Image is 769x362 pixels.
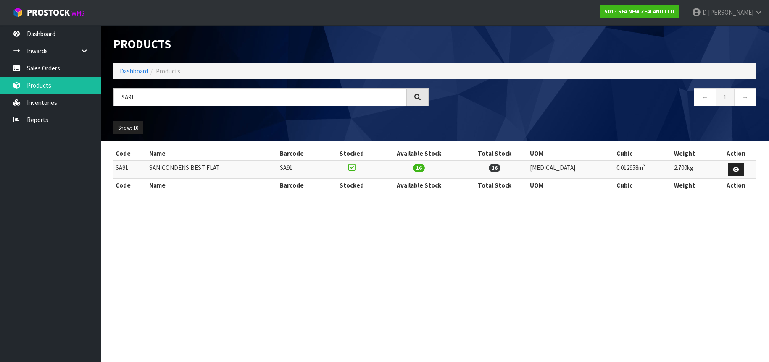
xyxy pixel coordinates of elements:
[120,67,148,75] a: Dashboard
[708,8,753,16] span: [PERSON_NAME]
[413,164,425,172] span: 16
[614,161,672,179] td: 0.012958m
[156,67,180,75] span: Products
[278,147,327,160] th: Barcode
[614,179,672,192] th: Cubic
[113,179,147,192] th: Code
[489,164,500,172] span: 16
[377,147,461,160] th: Available Stock
[528,147,614,160] th: UOM
[643,163,645,169] sup: 3
[672,161,716,179] td: 2.700kg
[441,88,756,109] nav: Page navigation
[734,88,756,106] a: →
[113,121,143,135] button: Show: 10
[113,88,407,106] input: Search products
[528,179,614,192] th: UOM
[462,179,528,192] th: Total Stock
[672,179,716,192] th: Weight
[13,7,23,18] img: cube-alt.png
[716,88,735,106] a: 1
[703,8,707,16] span: D
[327,179,377,192] th: Stocked
[147,147,278,160] th: Name
[113,38,429,51] h1: Products
[462,147,528,160] th: Total Stock
[716,179,756,192] th: Action
[528,161,614,179] td: [MEDICAL_DATA]
[327,147,377,160] th: Stocked
[694,88,716,106] a: ←
[716,147,756,160] th: Action
[113,161,147,179] td: SA91
[614,147,672,160] th: Cubic
[604,8,674,15] strong: S01 - SFA NEW ZEALAND LTD
[278,161,327,179] td: SA91
[278,179,327,192] th: Barcode
[113,147,147,160] th: Code
[672,147,716,160] th: Weight
[147,161,278,179] td: SANICONDENS BEST FLAT
[377,179,461,192] th: Available Stock
[71,9,84,17] small: WMS
[27,7,70,18] span: ProStock
[147,179,278,192] th: Name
